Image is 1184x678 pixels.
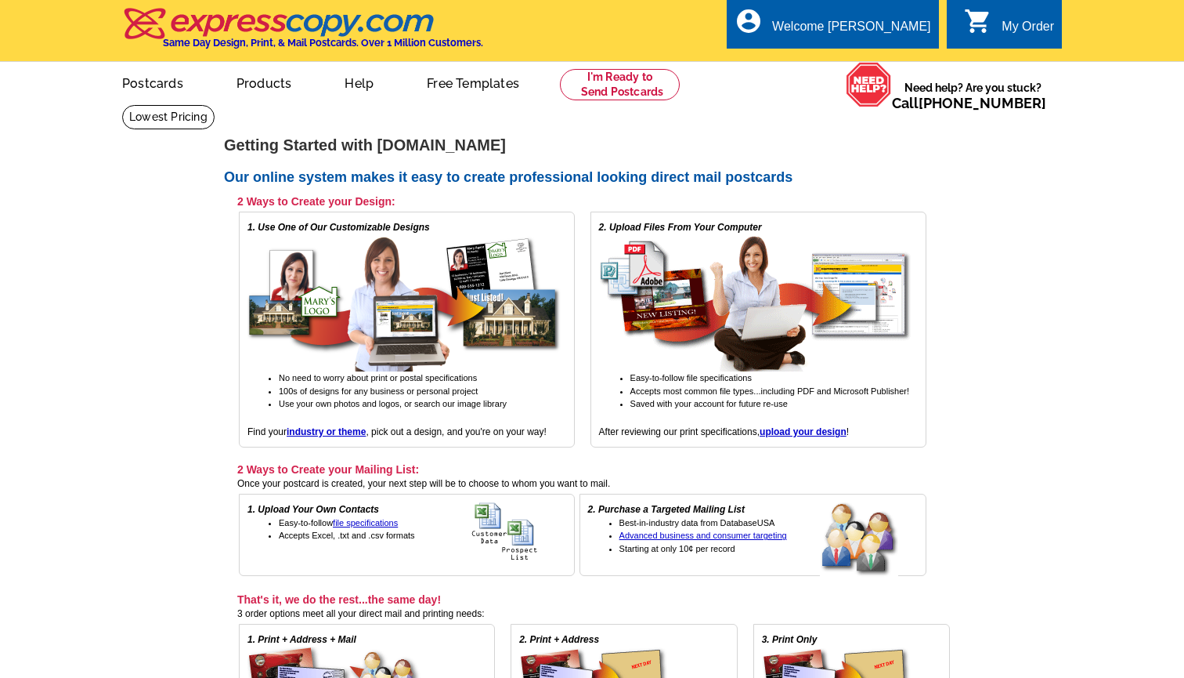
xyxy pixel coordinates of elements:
[279,386,478,396] span: 100s of designs for any business or personal project
[735,7,763,35] i: account_circle
[279,518,398,528] span: Easy-to-follow
[630,373,752,383] span: Easy-to-follow file specifications
[237,593,950,607] h3: That's it, we do the rest...the same day!
[279,531,415,540] span: Accepts Excel, .txt and .csv formats
[402,63,544,100] a: Free Templates
[919,95,1046,111] a: [PHONE_NUMBER]
[319,63,399,100] a: Help
[619,544,735,553] span: Starting at only 10¢ per record
[247,426,547,437] span: Find your , pick out a design, and you're on your way!
[760,426,846,437] a: upload your design
[1002,20,1054,42] div: My Order
[846,62,892,107] img: help
[630,386,909,396] span: Accepts most common file types...including PDF and Microsoft Publisher!
[247,234,561,372] img: free online postcard designs
[762,634,818,645] em: 3. Print Only
[211,63,317,100] a: Products
[224,169,960,187] h2: Our online system makes it easy to create professional looking direct mail postcards
[237,608,485,619] span: 3 order options meet all your direct mail and printing needs:
[237,478,610,489] span: Once your postcard is created, your next step will be to choose to whom you want to mail.
[599,234,912,372] img: upload your own design for free
[599,426,849,437] span: After reviewing our print specifications, !
[964,7,992,35] i: shopping_cart
[588,504,745,515] em: 2. Purchase a Targeted Mailing List
[619,531,787,540] a: Advanced business and consumer targeting
[287,426,366,437] a: industry or theme
[964,17,1054,37] a: shopping_cart My Order
[619,518,775,528] span: Best-in-industry data from DatabaseUSA
[97,63,208,100] a: Postcards
[247,634,356,645] em: 1. Print + Address + Mail
[630,399,788,408] span: Saved with your account for future re-use
[163,37,483,49] h4: Same Day Design, Print, & Mail Postcards. Over 1 Million Customers.
[279,373,477,383] span: No need to worry about print or postal specifications
[892,80,1054,111] span: Need help? Are you stuck?
[247,504,379,515] em: 1. Upload Your Own Contacts
[237,194,926,208] h3: 2 Ways to Create your Design:
[237,462,926,477] h3: 2 Ways to Create your Mailing List:
[333,518,398,528] a: file specifications
[820,502,918,578] img: buy a targeted mailing list
[772,20,930,42] div: Welcome [PERSON_NAME]
[599,222,762,233] em: 2. Upload Files From Your Computer
[279,399,507,408] span: Use your own photos and logos, or search our image library
[892,95,1046,111] span: Call
[224,137,960,154] h1: Getting Started with [DOMAIN_NAME]
[471,502,566,561] img: upload your own address list for free
[247,222,430,233] em: 1. Use One of Our Customizable Designs
[122,19,483,49] a: Same Day Design, Print, & Mail Postcards. Over 1 Million Customers.
[519,634,599,645] em: 2. Print + Address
